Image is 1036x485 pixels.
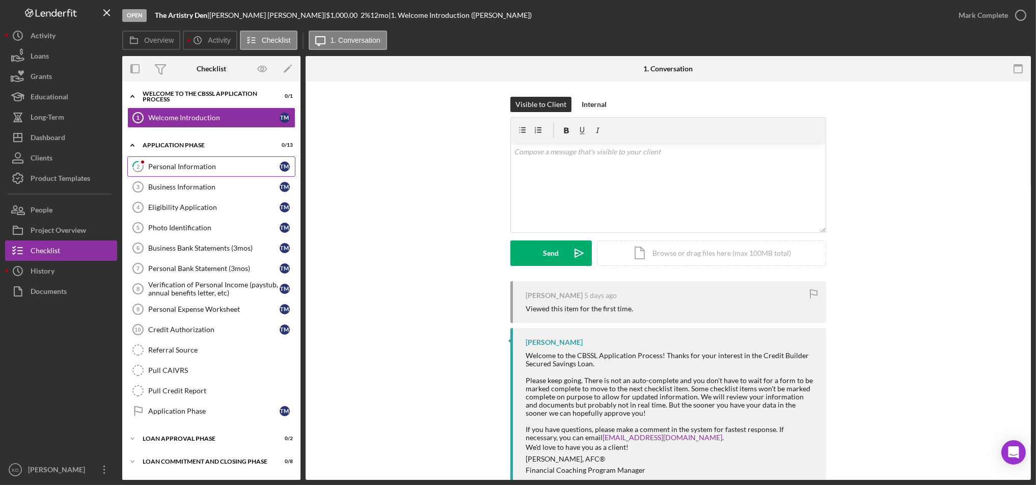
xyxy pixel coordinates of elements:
[644,65,693,73] div: 1. Conversation
[148,387,295,395] div: Pull Credit Report
[280,223,290,233] div: T M
[1001,440,1026,465] div: Open Intercom Messenger
[127,218,295,238] a: 5Photo IdentificationTM
[526,425,816,442] div: If you have questions, please make a comment in the system for fastest response. If necessary, yo...
[31,261,54,284] div: History
[543,240,559,266] div: Send
[122,9,147,22] div: Open
[148,346,295,354] div: Referral Source
[5,460,117,480] button: KD[PERSON_NAME]
[5,66,117,87] a: Grants
[280,263,290,274] div: T M
[148,114,280,122] div: Welcome Introduction
[148,366,295,374] div: Pull CAIVRS
[280,304,290,314] div: T M
[275,459,293,465] div: 0 / 8
[5,220,117,240] a: Project Overview
[127,381,295,401] a: Pull Credit Report
[31,87,68,110] div: Educational
[5,281,117,302] button: Documents
[526,442,816,453] p: We'd love to have you as a client!
[183,31,237,50] button: Activity
[515,97,566,112] div: Visible to Client
[526,453,816,465] p: [PERSON_NAME], AFC®
[5,25,117,46] button: Activity
[25,460,92,482] div: [PERSON_NAME]
[5,261,117,281] button: History
[526,291,583,300] div: [PERSON_NAME]
[240,31,297,50] button: Checklist
[137,163,140,170] tspan: 2
[148,224,280,232] div: Photo Identification
[155,11,207,19] b: The Artistry Den
[148,326,280,334] div: Credit Authorization
[577,97,612,112] button: Internal
[5,200,117,220] a: People
[127,279,295,299] a: 8Verification of Personal Income (paystub, annual benefits letter, etc)TM
[143,436,267,442] div: Loan Approval Phase
[31,25,56,48] div: Activity
[5,240,117,261] button: Checklist
[31,107,64,130] div: Long-Term
[526,465,816,476] p: Financial Coaching Program Manager
[127,197,295,218] a: 4Eligibility ApplicationTM
[5,107,117,127] button: Long-Term
[31,148,52,171] div: Clients
[510,97,571,112] button: Visible to Client
[959,5,1008,25] div: Mark Complete
[5,168,117,188] a: Product Templates
[510,240,592,266] button: Send
[137,245,140,251] tspan: 6
[127,299,295,319] a: 9Personal Expense WorksheetTM
[5,46,117,66] button: Loans
[280,182,290,192] div: T M
[148,203,280,211] div: Eligibility Application
[31,240,60,263] div: Checklist
[603,433,722,442] a: [EMAIL_ADDRESS][DOMAIN_NAME]
[148,244,280,252] div: Business Bank Statements (3mos)
[137,115,140,121] tspan: 1
[148,183,280,191] div: Business Information
[143,459,267,465] div: Loan Commitment and Closing Phase
[143,142,267,148] div: Application Phase
[584,291,617,300] time: 2025-08-29 00:17
[137,306,140,312] tspan: 9
[280,113,290,123] div: T M
[208,36,230,44] label: Activity
[280,202,290,212] div: T M
[137,225,140,231] tspan: 5
[5,148,117,168] button: Clients
[31,168,90,191] div: Product Templates
[5,87,117,107] button: Educational
[582,97,607,112] div: Internal
[155,11,209,19] div: |
[127,360,295,381] a: Pull CAIVRS
[280,161,290,172] div: T M
[148,264,280,273] div: Personal Bank Statement (3mos)
[127,401,295,421] a: Application PhaseTM
[122,31,180,50] button: Overview
[127,156,295,177] a: 2Personal InformationTM
[137,204,140,210] tspan: 4
[280,325,290,335] div: T M
[144,36,174,44] label: Overview
[127,238,295,258] a: 6Business Bank Statements (3mos)TM
[134,327,141,333] tspan: 10
[31,200,52,223] div: People
[275,436,293,442] div: 0 / 2
[280,243,290,253] div: T M
[12,467,18,473] text: KD
[148,163,280,171] div: Personal Information
[137,265,140,272] tspan: 7
[137,184,140,190] tspan: 3
[526,376,816,417] div: Please keep going. There is not an auto-complete and you don't have to wait for a form to be mark...
[148,407,280,415] div: Application Phase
